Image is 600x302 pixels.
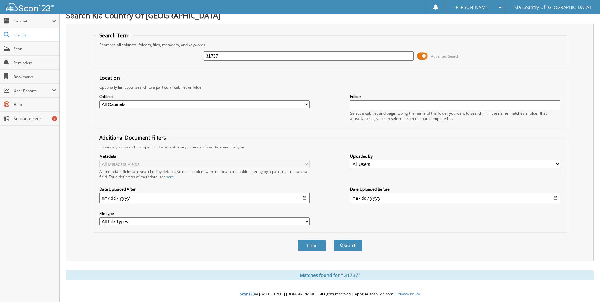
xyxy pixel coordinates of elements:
[14,102,56,107] span: Help
[350,94,560,99] label: Folder
[99,193,310,203] input: start
[350,110,560,121] div: Select a cabinet and begin typing the name of the folder you want to search in. If the name match...
[14,88,52,93] span: User Reports
[14,60,56,66] span: Reminders
[66,270,594,280] div: Matches found for " 31737"
[52,116,57,121] div: 1
[14,74,56,79] span: Bookmarks
[454,5,490,9] span: [PERSON_NAME]
[6,3,54,11] img: scan123-logo-white.svg
[350,186,560,192] label: Date Uploaded Before
[99,186,310,192] label: Date Uploaded After
[14,32,55,38] span: Search
[96,74,123,81] legend: Location
[99,211,310,216] label: File type
[66,10,594,21] h1: Search Kia Country Of [GEOGRAPHIC_DATA]
[14,18,52,24] span: Cabinets
[96,42,563,47] div: Searches all cabinets, folders, files, metadata, and keywords
[396,291,420,297] a: Privacy Policy
[514,5,591,9] span: Kia Country Of [GEOGRAPHIC_DATA]
[431,54,459,59] span: Advanced Search
[14,116,56,121] span: Announcements
[96,85,563,90] div: Optionally limit your search to a particular cabinet or folder
[99,94,310,99] label: Cabinet
[60,286,600,302] div: © [DATE]-[DATE] [DOMAIN_NAME]. All rights reserved | appg04-scan123-com |
[99,169,310,179] div: All metadata fields are searched by default. Select a cabinet with metadata to enable filtering b...
[334,240,362,251] button: Search
[298,240,326,251] button: Clear
[350,193,560,203] input: end
[350,154,560,159] label: Uploaded By
[166,174,174,179] a: here
[99,154,310,159] label: Metadata
[96,134,169,141] legend: Additional Document Filters
[96,32,133,39] legend: Search Term
[14,46,56,52] span: Scan
[96,144,563,150] div: Enhance your search for specific documents using filters such as date and file type.
[240,291,255,297] span: Scan123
